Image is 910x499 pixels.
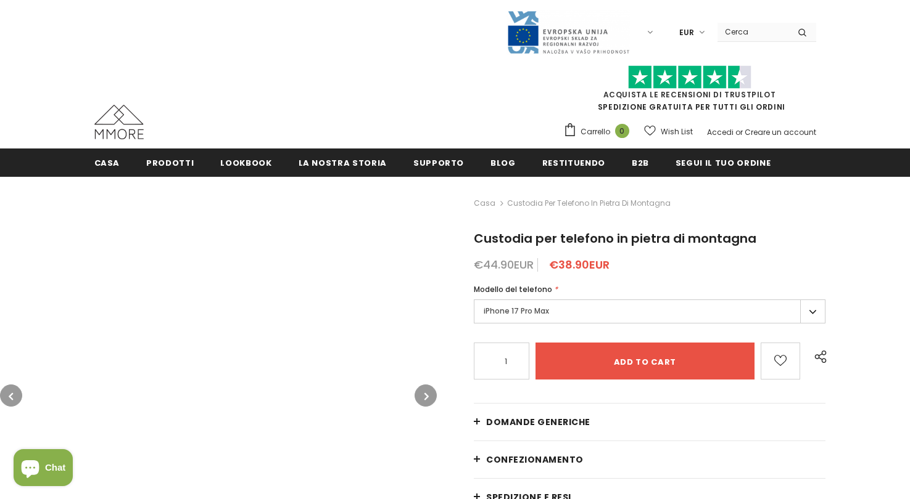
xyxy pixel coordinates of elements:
[603,89,776,100] a: Acquista le recensioni di TrustPilot
[581,126,610,138] span: Carrello
[474,299,825,323] label: iPhone 17 Pro Max
[94,105,144,139] img: Casi MMORE
[718,23,788,41] input: Search Site
[745,127,816,137] a: Creare un account
[676,157,771,169] span: Segui il tuo ordine
[490,157,516,169] span: Blog
[486,416,590,428] span: Domande generiche
[146,157,194,169] span: Prodotti
[413,148,464,176] a: supporto
[507,196,671,211] span: Custodia per telefono in pietra di montagna
[644,121,693,142] a: Wish List
[563,123,635,141] a: Carrello 0
[474,441,825,478] a: CONFEZIONAMENTO
[474,230,756,247] span: Custodia per telefono in pietra di montagna
[490,148,516,176] a: Blog
[507,10,630,55] img: Javni Razpis
[676,148,771,176] a: Segui il tuo ordine
[474,284,552,294] span: Modello del telefono
[220,157,271,169] span: Lookbook
[299,148,387,176] a: La nostra storia
[735,127,743,137] span: or
[413,157,464,169] span: supporto
[507,26,630,37] a: Javni Razpis
[661,126,693,138] span: Wish List
[474,404,825,440] a: Domande generiche
[563,71,816,112] span: SPEDIZIONE GRATUITA PER TUTTI GLI ORDINI
[542,148,605,176] a: Restituendo
[146,148,194,176] a: Prodotti
[679,26,694,39] span: EUR
[707,127,734,137] a: Accedi
[299,157,387,169] span: La nostra storia
[615,124,629,138] span: 0
[94,157,120,169] span: Casa
[474,196,495,211] a: Casa
[94,148,120,176] a: Casa
[486,453,584,466] span: CONFEZIONAMENTO
[474,257,534,272] span: €44.90EUR
[536,343,755,379] input: Add to cart
[628,65,751,89] img: Fidati di Pilot Stars
[549,257,610,272] span: €38.90EUR
[10,449,77,489] inbox-online-store-chat: Shopify online store chat
[632,148,649,176] a: B2B
[632,157,649,169] span: B2B
[542,157,605,169] span: Restituendo
[220,148,271,176] a: Lookbook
